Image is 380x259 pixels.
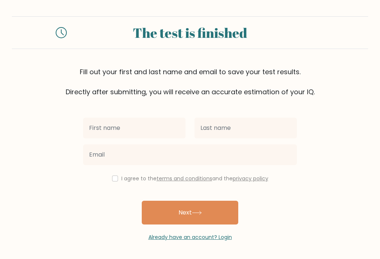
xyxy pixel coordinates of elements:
a: terms and conditions [157,175,212,182]
a: privacy policy [233,175,268,182]
div: Fill out your first and last name and email to save your test results. Directly after submitting,... [12,67,368,97]
a: Already have an account? Login [148,233,232,241]
input: Email [83,144,297,165]
button: Next [142,201,238,224]
input: First name [83,118,186,138]
div: The test is finished [76,23,304,43]
label: I agree to the and the [121,175,268,182]
input: Last name [194,118,297,138]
